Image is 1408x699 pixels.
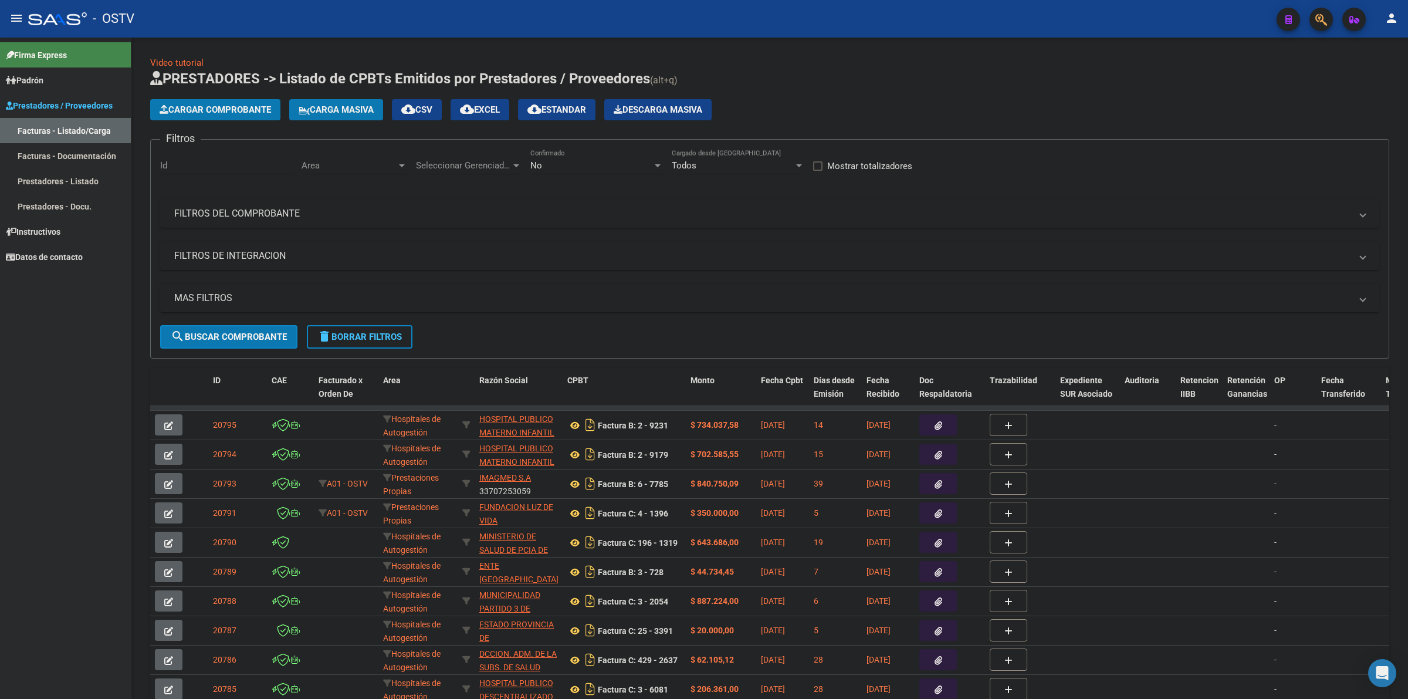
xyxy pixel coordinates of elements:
[475,368,563,420] datatable-header-cell: Razón Social
[460,104,500,115] span: EXCEL
[416,160,511,171] span: Seleccionar Gerenciador
[827,159,912,173] span: Mostrar totalizadores
[814,655,823,664] span: 28
[213,684,236,694] span: 20785
[583,474,598,493] i: Descargar documento
[761,596,785,606] span: [DATE]
[761,420,785,430] span: [DATE]
[479,530,558,555] div: 30626983398
[213,626,236,635] span: 20787
[171,329,185,343] mat-icon: search
[383,590,441,613] span: Hospitales de Autogestión
[267,368,314,420] datatable-header-cell: CAE
[213,376,221,385] span: ID
[867,479,891,488] span: [DATE]
[1180,376,1219,399] span: Retencion IIBB
[150,70,650,87] span: PRESTADORES -> Listado de CPBTs Emitidos por Prestadores / Proveedores
[160,242,1379,270] mat-expansion-panel-header: FILTROS DE INTEGRACION
[598,597,668,606] strong: Factura C: 3 - 2054
[604,99,712,120] app-download-masive: Descarga masiva de comprobantes (adjuntos)
[761,684,785,694] span: [DATE]
[160,104,271,115] span: Cargar Comprobante
[583,504,598,522] i: Descargar documento
[383,561,441,584] span: Hospitales de Autogestión
[174,249,1351,262] mat-panel-title: FILTROS DE INTEGRACION
[1120,368,1176,420] datatable-header-cell: Auditoria
[319,376,363,399] span: Facturado x Orden De
[867,538,891,547] span: [DATE]
[598,685,668,694] strong: Factura C: 3 - 6081
[392,99,442,120] button: CSV
[479,501,558,525] div: 30671219593
[761,376,803,385] span: Fecha Cpbt
[401,104,432,115] span: CSV
[160,130,201,147] h3: Filtros
[401,102,415,116] mat-icon: cloud_download
[451,99,509,120] button: EXCEL
[6,49,67,62] span: Firma Express
[809,368,862,420] datatable-header-cell: Días desde Emisión
[213,655,236,664] span: 20786
[583,562,598,581] i: Descargar documento
[614,104,702,115] span: Descarga Masiva
[598,509,668,518] strong: Factura C: 4 - 1396
[289,99,383,120] button: Carga Masiva
[479,590,540,627] span: MUNICIPALIDAD PARTIDO 3 DE FEBRERO
[6,251,83,264] span: Datos de contacto
[598,568,664,577] strong: Factura B: 3 - 728
[317,329,331,343] mat-icon: delete
[383,502,439,525] span: Prestaciones Propias
[583,650,598,669] i: Descargar documento
[383,532,441,555] span: Hospitales de Autogestión
[583,592,598,610] i: Descargar documento
[150,58,204,68] a: Video tutorial
[530,160,542,171] span: No
[479,589,558,613] div: 30999001242
[383,376,401,385] span: Area
[814,596,818,606] span: 6
[814,538,823,547] span: 19
[527,104,586,115] span: Estandar
[208,368,267,420] datatable-header-cell: ID
[383,473,439,496] span: Prestaciones Propias
[867,450,891,459] span: [DATE]
[691,567,734,576] strong: $ 44.734,45
[814,684,823,694] span: 28
[814,479,823,488] span: 39
[1274,479,1277,488] span: -
[691,538,739,547] strong: $ 643.686,00
[598,538,678,548] strong: Factura C: 196 - 1319
[1060,376,1112,399] span: Expediente SUR Asociado
[479,647,558,672] div: 30707519378
[598,479,668,489] strong: Factura B: 6 - 7785
[479,444,554,493] span: HOSPITAL PUBLICO MATERNO INFANTIL SOCIEDAD DEL ESTADO
[756,368,809,420] datatable-header-cell: Fecha Cpbt
[1274,684,1277,694] span: -
[213,538,236,547] span: 20790
[867,567,891,576] span: [DATE]
[479,473,531,482] span: IMAGMED S.A
[915,368,985,420] datatable-header-cell: Doc Respaldatoria
[814,420,823,430] span: 14
[213,596,236,606] span: 20788
[479,559,558,584] div: 30718899326
[160,200,1379,228] mat-expansion-panel-header: FILTROS DEL COMPROBANTE
[213,450,236,459] span: 20794
[299,104,374,115] span: Carga Masiva
[1274,655,1277,664] span: -
[650,75,678,86] span: (alt+q)
[460,102,474,116] mat-icon: cloud_download
[479,413,558,437] div: 30711560099
[686,368,756,420] datatable-header-cell: Monto
[761,567,785,576] span: [DATE]
[583,445,598,464] i: Descargar documento
[1274,376,1285,385] span: OP
[479,649,557,686] span: DCCION. ADM. DE LA SUBS. DE SALUD PCIA. DE NEUQUEN
[867,508,891,518] span: [DATE]
[919,376,972,399] span: Doc Respaldatoria
[174,207,1351,220] mat-panel-title: FILTROS DEL COMPROBANTE
[383,620,441,643] span: Hospitales de Autogestión
[563,368,686,420] datatable-header-cell: CPBT
[598,656,678,665] strong: Factura C: 429 - 2637
[479,442,558,467] div: 30711560099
